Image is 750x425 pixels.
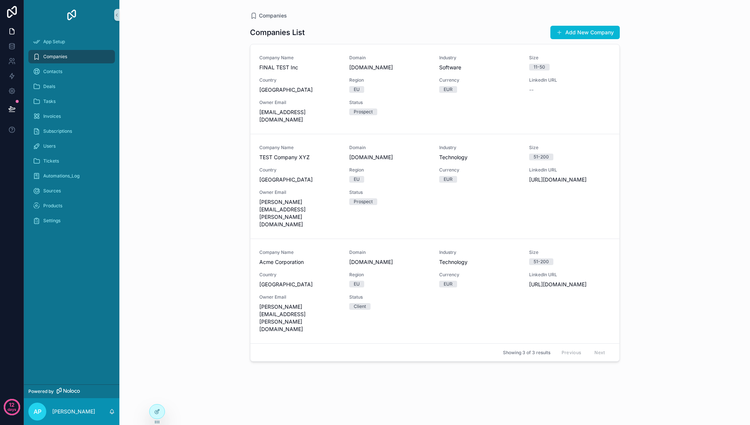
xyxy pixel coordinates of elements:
span: Companies [43,54,67,60]
a: Invoices [28,110,115,123]
span: TEST Company XYZ [259,154,340,161]
p: [PERSON_NAME] [52,408,95,415]
span: Owner Email [259,100,340,106]
div: Prospect [354,198,373,205]
div: EU [354,86,360,93]
span: Currency [439,77,520,83]
span: Industry [439,145,520,151]
span: [URL][DOMAIN_NAME] [529,176,610,183]
span: AP [34,407,41,416]
span: Size [529,249,610,255]
div: Client [354,303,366,310]
span: FINAL TEST Inc [259,64,340,71]
span: Software [439,64,520,71]
span: [DOMAIN_NAME] [349,64,430,71]
div: EU [354,176,360,183]
span: App Setup [43,39,65,45]
span: Domain [349,145,430,151]
span: Acme Corporation [259,258,340,266]
span: Currency [439,272,520,278]
button: Add New Company [550,26,620,39]
div: EUR [444,176,453,183]
span: Region [349,77,430,83]
span: [URL][DOMAIN_NAME] [529,281,610,288]
span: Sources [43,188,61,194]
span: Company Name [259,145,340,151]
span: Region [349,167,430,173]
span: [EMAIL_ADDRESS][DOMAIN_NAME] [259,108,340,123]
span: Tickets [43,158,59,164]
span: Status [349,294,430,300]
div: 51-200 [534,258,549,265]
a: Settings [28,214,115,227]
span: LinkedIn URL [529,272,610,278]
a: Subscriptions [28,125,115,138]
span: Size [529,145,610,151]
div: EU [354,281,360,287]
span: Companies [259,12,287,19]
span: Showing 3 of 3 results [503,350,550,356]
span: Deals [43,84,55,89]
span: Owner Email [259,189,340,195]
span: Tasks [43,98,56,104]
span: Size [529,55,610,61]
span: Owner Email [259,294,340,300]
a: Tickets [28,154,115,168]
span: [PERSON_NAME][EMAIL_ADDRESS][PERSON_NAME][DOMAIN_NAME] [259,198,340,228]
span: Country [259,167,340,173]
div: 11-50 [534,64,545,70]
img: App logo [66,9,78,21]
a: Tasks [28,95,115,108]
span: LinkedIn URL [529,167,610,173]
span: Products [43,203,62,209]
span: Domain [349,249,430,255]
a: Company NameAcme CorporationDomain[DOMAIN_NAME]IndustryTechnologySize51-200Country[GEOGRAPHIC_DAT... [250,239,619,343]
span: [GEOGRAPHIC_DATA] [259,281,340,288]
span: Industry [439,55,520,61]
span: Technology [439,154,520,161]
a: Products [28,199,115,212]
a: Contacts [28,65,115,78]
a: Sources [28,184,115,198]
p: days [7,404,16,415]
span: Company Name [259,249,340,255]
div: scrollable content [24,30,119,237]
span: Domain [349,55,430,61]
span: Status [349,100,430,106]
span: Country [259,272,340,278]
a: Companies [250,12,287,19]
span: Invoices [43,113,61,119]
span: Status [349,189,430,195]
a: Powered by [24,384,119,398]
div: 51-200 [534,154,549,160]
h1: Companies List [250,27,305,38]
span: Powered by [28,388,54,394]
span: Currency [439,167,520,173]
a: Users [28,139,115,153]
div: Prospect [354,108,373,115]
div: EUR [444,281,453,287]
span: Technology [439,258,520,266]
a: App Setup [28,35,115,48]
span: Subscriptions [43,128,72,134]
span: Settings [43,218,60,224]
span: [GEOGRAPHIC_DATA] [259,176,340,183]
span: Company Name [259,55,340,61]
span: Users [43,143,56,149]
div: EUR [444,86,453,93]
p: 12 [9,401,15,409]
span: Contacts [43,69,62,75]
span: Region [349,272,430,278]
a: Company NameTEST Company XYZDomain[DOMAIN_NAME]IndustryTechnologySize51-200Country[GEOGRAPHIC_DAT... [250,134,619,239]
span: LinkedIn URL [529,77,610,83]
a: Deals [28,80,115,93]
span: [PERSON_NAME][EMAIL_ADDRESS][PERSON_NAME][DOMAIN_NAME] [259,303,340,333]
a: Automations_Log [28,169,115,183]
a: Company NameFINAL TEST IncDomain[DOMAIN_NAME]IndustrySoftwareSize11-50Country[GEOGRAPHIC_DATA]Reg... [250,44,619,134]
span: -- [529,86,534,94]
span: Automations_Log [43,173,79,179]
span: [GEOGRAPHIC_DATA] [259,86,340,94]
a: Companies [28,50,115,63]
span: Country [259,77,340,83]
